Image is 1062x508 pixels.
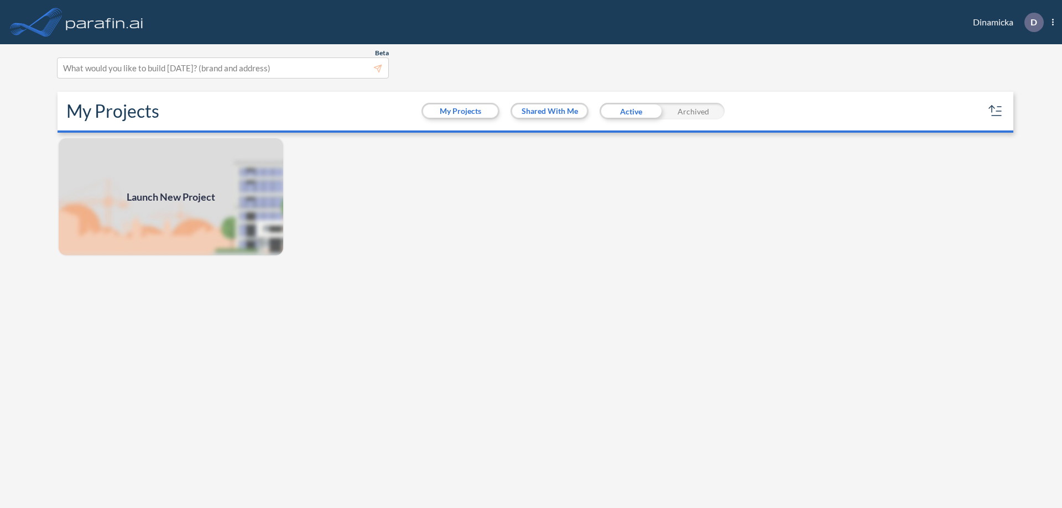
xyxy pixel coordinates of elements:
[600,103,662,119] div: Active
[1030,17,1037,27] p: D
[58,137,284,256] img: add
[423,104,498,118] button: My Projects
[58,137,284,256] a: Launch New Project
[66,101,159,122] h2: My Projects
[64,11,145,33] img: logo
[662,103,725,119] div: Archived
[956,13,1054,32] div: Dinamicka
[987,102,1004,120] button: sort
[375,49,389,57] span: Beta
[127,190,215,205] span: Launch New Project
[512,104,587,118] button: Shared With Me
